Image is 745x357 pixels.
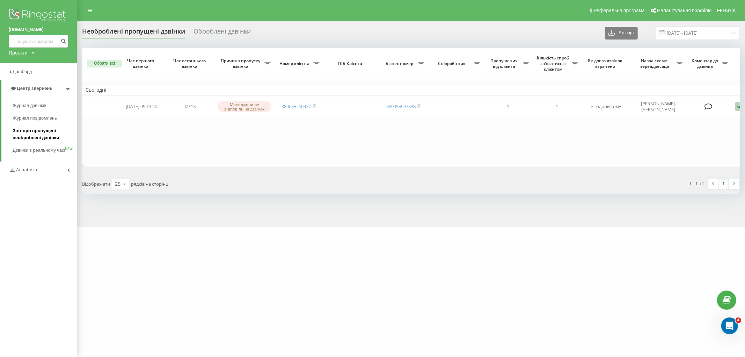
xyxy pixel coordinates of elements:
span: 4 [736,317,741,323]
iframe: Intercom live chat [721,317,738,334]
span: Назва схеми переадресації [634,58,677,69]
a: [DOMAIN_NAME] [9,26,68,33]
span: Журнал дзвінків [13,102,46,109]
div: Менеджери не відповіли на дзвінок [218,101,271,112]
td: 1 [533,97,582,116]
button: Обрати всі [87,60,122,67]
span: Журнал повідомлень [13,115,57,122]
span: Налаштування профілю [657,8,711,13]
span: Бізнес номер [382,61,418,66]
span: Пропущених від клієнта [487,58,523,69]
div: Оброблені дзвінки [193,28,251,38]
td: 1 [484,97,533,116]
a: 380635260427 [282,103,311,109]
div: 25 [115,180,120,187]
span: Вихід [723,8,736,13]
a: Журнал повідомлень [13,112,77,124]
a: Звіт про пропущені необроблені дзвінки [13,124,77,144]
span: Співробітник [431,61,474,66]
div: 1 - 1 з 1 [689,180,704,187]
span: Центр звернень [17,86,52,91]
a: 380955947348 [386,103,416,109]
input: Пошук за номером [9,35,68,48]
button: Експорт [605,27,638,40]
span: Дзвінки в реальному часі [13,147,65,154]
td: [PERSON_NAME], [PERSON_NAME] [630,97,686,116]
td: 09:13 [166,97,215,116]
a: Центр звернень [1,80,77,97]
span: Причина пропуску дзвінка [218,58,264,69]
div: Необроблені пропущені дзвінки [82,28,185,38]
div: Проекти [9,49,28,56]
span: Звіт про пропущені необроблені дзвінки [13,127,73,141]
td: [DATE] 09:13:40 [117,97,166,116]
span: Як довго дзвінок втрачено [587,58,625,69]
a: 1 [718,179,729,189]
span: Коментар до дзвінка [690,58,722,69]
span: Реферальна програма [594,8,645,13]
span: ПІБ Клієнта [329,61,373,66]
span: Аналiтика [16,167,37,172]
span: Номер клієнта [278,61,313,66]
img: Ringostat logo [9,7,68,24]
span: Час першого дзвінка [123,58,160,69]
a: Дзвінки в реальному часіNEW [13,144,77,157]
span: рядків на сторінці [131,181,169,187]
span: Час останнього дзвінка [171,58,209,69]
span: Дашборд [13,69,32,74]
span: Кількість спроб зв'язатись з клієнтом [536,55,572,72]
span: Відображати [82,181,110,187]
a: Журнал дзвінків [13,99,77,112]
td: 2 години тому [582,97,630,116]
